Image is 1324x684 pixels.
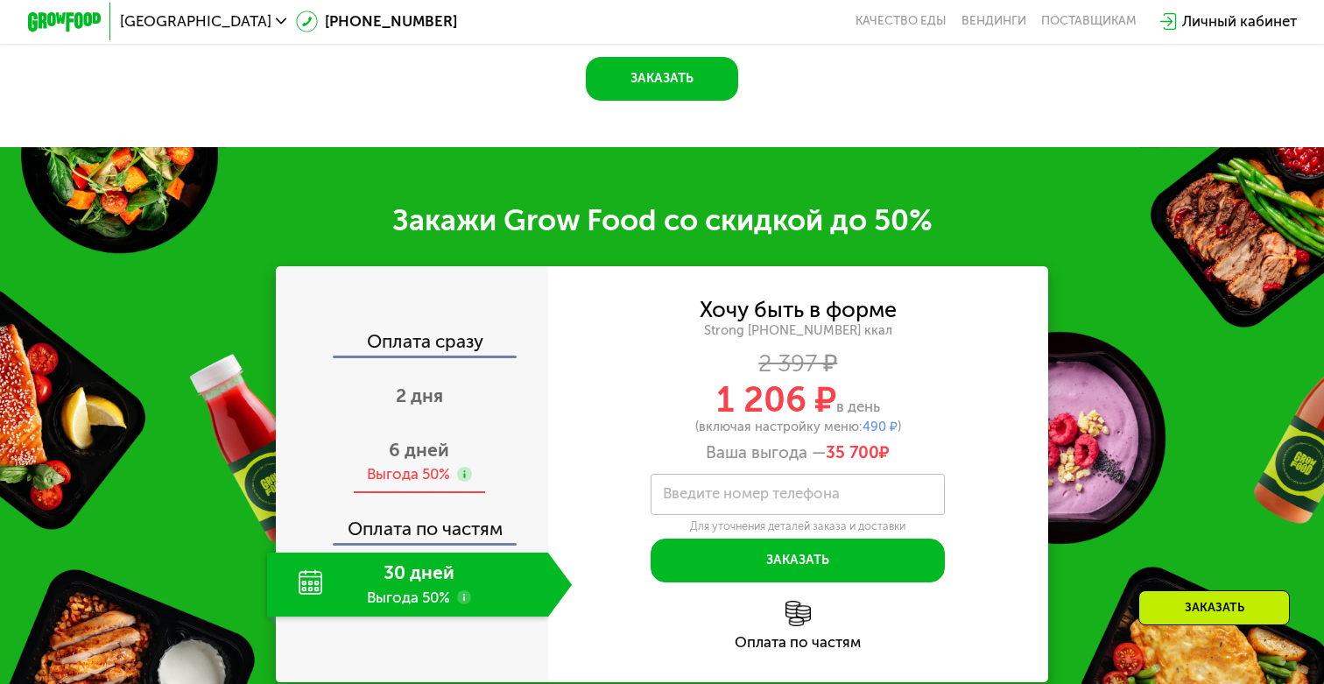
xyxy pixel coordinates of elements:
div: 2 397 ₽ [548,353,1048,373]
div: Ваша выгода — [548,442,1048,462]
span: в день [836,398,880,415]
div: Заказать [1138,590,1290,625]
span: 490 ₽ [863,419,898,434]
div: Для уточнения деталей заказа и доставки [651,519,945,533]
span: ₽ [826,442,890,462]
div: Оплата по частям [278,501,548,543]
div: Оплата сразу [278,332,548,356]
a: Качество еды [856,14,947,29]
span: 1 206 ₽ [716,378,836,420]
div: Выгода 50% [367,464,450,484]
div: поставщикам [1041,14,1137,29]
span: [GEOGRAPHIC_DATA] [120,14,271,29]
div: Хочу быть в форме [700,300,897,320]
span: 6 дней [389,439,449,461]
button: Заказать [651,539,945,582]
div: Оплата по частям [548,635,1048,650]
a: Вендинги [961,14,1026,29]
a: [PHONE_NUMBER] [296,11,458,32]
div: Личный кабинет [1182,11,1297,32]
div: Strong [PHONE_NUMBER] ккал [548,322,1048,339]
img: l6xcnZfty9opOoJh.png [785,601,811,626]
span: 2 дня [396,384,443,406]
label: Введите номер телефона [663,489,840,499]
span: 35 700 [826,442,879,462]
div: (включая настройку меню: ) [548,420,1048,434]
button: Заказать [586,57,739,101]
